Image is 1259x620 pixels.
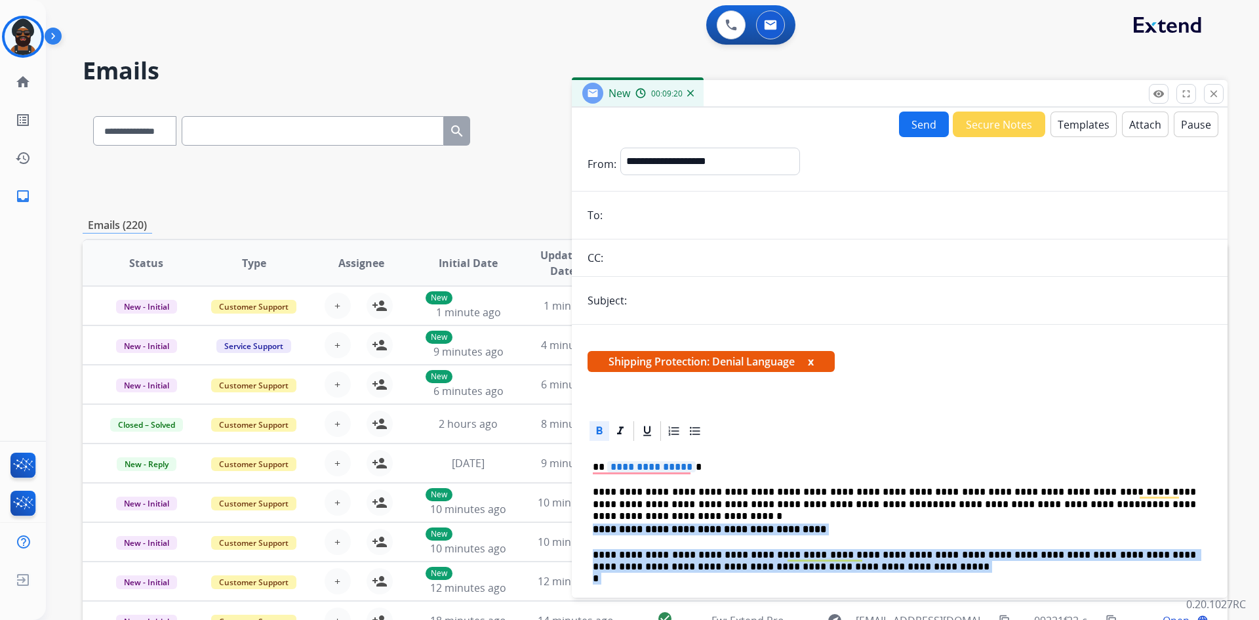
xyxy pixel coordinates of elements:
[325,411,351,437] button: +
[610,421,630,441] div: Italic
[15,112,31,128] mat-icon: list_alt
[15,150,31,166] mat-icon: history
[430,541,506,556] span: 10 minutes ago
[15,74,31,90] mat-icon: home
[129,255,163,271] span: Status
[116,339,177,353] span: New - Initial
[590,421,609,441] div: Bold
[1174,112,1218,137] button: Pause
[541,338,611,352] span: 4 minutes ago
[685,421,705,441] div: Bullet List
[372,377,388,392] mat-icon: person_add
[1050,112,1117,137] button: Templates
[116,575,177,589] span: New - Initial
[609,86,630,100] span: New
[334,573,340,589] span: +
[325,489,351,516] button: +
[334,416,340,432] span: +
[334,337,340,353] span: +
[116,497,177,510] span: New - Initial
[116,379,177,392] span: New - Initial
[325,371,351,398] button: +
[372,416,388,432] mat-icon: person_add
[426,527,452,541] p: New
[325,293,351,319] button: +
[1122,112,1169,137] button: Attach
[325,450,351,476] button: +
[325,568,351,594] button: +
[1153,88,1165,100] mat-icon: remove_red_eye
[242,255,266,271] span: Type
[541,417,611,431] span: 8 minutes ago
[5,18,41,55] img: avatar
[211,536,296,550] span: Customer Support
[334,298,340,314] span: +
[544,299,609,313] span: 1 minute ago
[538,535,614,549] span: 10 minutes ago
[439,417,498,431] span: 2 hours ago
[15,188,31,204] mat-icon: inbox
[426,370,452,383] p: New
[808,354,814,369] button: x
[372,534,388,550] mat-icon: person_add
[211,497,296,510] span: Customer Support
[426,331,452,344] p: New
[325,332,351,358] button: +
[325,529,351,555] button: +
[664,421,684,441] div: Ordered List
[439,255,498,271] span: Initial Date
[334,455,340,471] span: +
[588,293,627,308] p: Subject:
[372,337,388,353] mat-icon: person_add
[452,456,485,470] span: [DATE]
[338,255,384,271] span: Assignee
[426,488,452,501] p: New
[533,247,593,279] span: Updated Date
[216,339,291,353] span: Service Support
[899,112,949,137] button: Send
[211,575,296,589] span: Customer Support
[372,573,388,589] mat-icon: person_add
[430,581,506,595] span: 12 minutes ago
[211,418,296,432] span: Customer Support
[211,457,296,471] span: Customer Support
[541,377,611,392] span: 6 minutes ago
[116,536,177,550] span: New - Initial
[116,300,177,314] span: New - Initial
[637,421,657,441] div: Underline
[334,377,340,392] span: +
[1208,88,1220,100] mat-icon: close
[436,305,501,320] span: 1 minute ago
[588,207,603,223] p: To:
[334,495,340,510] span: +
[83,217,152,234] p: Emails (220)
[430,502,506,516] span: 10 minutes ago
[372,495,388,510] mat-icon: person_add
[433,344,504,359] span: 9 minutes ago
[211,300,296,314] span: Customer Support
[110,418,183,432] span: Closed – Solved
[651,89,683,99] span: 00:09:20
[372,298,388,314] mat-icon: person_add
[83,58,1228,84] h2: Emails
[1186,596,1246,612] p: 0.20.1027RC
[538,574,614,589] span: 12 minutes ago
[588,351,835,372] span: Shipping Protection: Denial Language
[449,123,465,139] mat-icon: search
[588,156,616,172] p: From:
[426,567,452,580] p: New
[953,112,1045,137] button: Secure Notes
[588,250,603,266] p: CC:
[433,384,504,398] span: 6 minutes ago
[372,455,388,471] mat-icon: person_add
[334,534,340,550] span: +
[541,456,611,470] span: 9 minutes ago
[211,379,296,392] span: Customer Support
[1180,88,1192,100] mat-icon: fullscreen
[117,457,176,471] span: New - Reply
[426,291,452,304] p: New
[538,495,614,510] span: 10 minutes ago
